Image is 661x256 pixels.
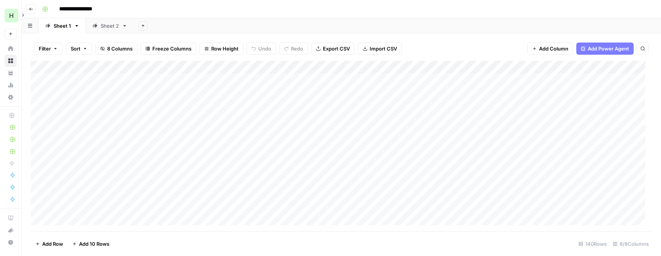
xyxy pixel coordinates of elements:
[39,18,86,33] a: Sheet 1
[247,43,276,55] button: Undo
[79,240,109,248] span: Add 10 Rows
[31,238,68,250] button: Add Row
[95,43,138,55] button: 8 Columns
[66,43,92,55] button: Sort
[527,43,573,55] button: Add Column
[5,79,17,91] a: Usage
[211,45,239,52] span: Row Height
[323,45,350,52] span: Export CSV
[5,91,17,103] a: Settings
[107,45,133,52] span: 8 Columns
[54,22,71,30] div: Sheet 1
[141,43,196,55] button: Freeze Columns
[5,55,17,67] a: Browse
[152,45,191,52] span: Freeze Columns
[86,18,134,33] a: Sheet 2
[311,43,355,55] button: Export CSV
[610,238,652,250] div: 8/8 Columns
[68,238,114,250] button: Add 10 Rows
[5,67,17,79] a: Your Data
[5,224,16,236] div: What's new?
[576,43,634,55] button: Add Power Agent
[71,45,81,52] span: Sort
[5,236,17,248] button: Help + Support
[199,43,244,55] button: Row Height
[34,43,63,55] button: Filter
[5,212,17,224] a: AirOps Academy
[5,6,17,25] button: Workspace: Hasbrook
[576,238,610,250] div: 140 Rows
[370,45,397,52] span: Import CSV
[39,45,51,52] span: Filter
[101,22,119,30] div: Sheet 2
[5,43,17,55] a: Home
[539,45,568,52] span: Add Column
[588,45,629,52] span: Add Power Agent
[291,45,303,52] span: Redo
[9,11,14,20] span: H
[258,45,271,52] span: Undo
[279,43,308,55] button: Redo
[358,43,402,55] button: Import CSV
[5,224,17,236] button: What's new?
[42,240,63,248] span: Add Row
